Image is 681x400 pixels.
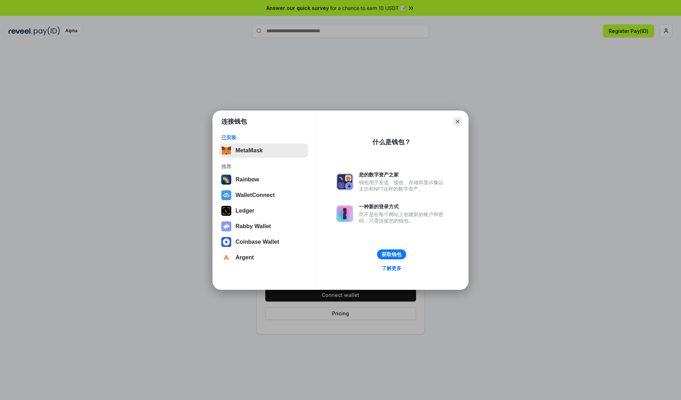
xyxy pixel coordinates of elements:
[377,249,406,259] button: 获取钱包
[359,211,447,224] div: 而不是在每个网站上创建新的账户和密码，只需连接您的钱包。
[219,235,308,249] button: Coinbase Wallet
[236,239,279,245] div: Coinbase Wallet
[372,138,411,146] div: 什么是钱包？
[236,192,275,198] div: WalletConnect
[219,173,308,187] button: Rainbow
[336,173,353,190] img: svg+xml,%3Csvg%20xmlns%3D%22http%3A%2F%2Fwww.w3.org%2F2000%2Fsvg%22%20fill%3D%22none%22%20viewBox...
[382,265,402,271] div: 了解更多
[236,223,271,230] div: Rabby Wallet
[221,206,231,216] img: svg+xml,%3Csvg%20xmlns%3D%22http%3A%2F%2Fwww.w3.org%2F2000%2Fsvg%22%20width%3D%2228%22%20height%3...
[221,253,231,263] img: svg+xml,%3Csvg%20width%3D%2228%22%20height%3D%2228%22%20viewBox%3D%220%200%2028%2028%22%20fill%3D...
[221,175,231,185] img: svg+xml,%3Csvg%20width%3D%22120%22%20height%3D%22120%22%20viewBox%3D%220%200%20120%20120%22%20fil...
[382,251,402,258] div: 获取钱包
[236,176,259,183] div: Rainbow
[221,163,306,170] div: 推荐
[359,179,447,192] div: 钱包用于发送、接收、存储和显示像以太坊和NFT这样的数字资产。
[219,188,308,202] button: WalletConnect
[221,146,231,156] img: svg+xml,%3Csvg%20fill%3D%22none%22%20height%3D%2233%22%20viewBox%3D%220%200%2035%2033%22%20width%...
[219,143,308,158] button: MetaMask
[453,117,463,126] button: Close
[221,221,231,231] img: svg+xml,%3Csvg%20xmlns%3D%22http%3A%2F%2Fwww.w3.org%2F2000%2Fsvg%22%20fill%3D%22none%22%20viewBox...
[219,204,308,218] button: Ledger
[377,264,406,273] a: 了解更多
[219,250,308,265] button: Argent
[236,254,254,261] div: Argent
[221,134,306,141] div: 已安装
[359,171,447,178] div: 您的数字资产之家
[219,219,308,233] button: Rabby Wallet
[359,203,447,210] div: 一种新的登录方式
[221,117,247,126] h1: 连接钱包
[221,190,231,200] img: svg+xml,%3Csvg%20width%3D%2228%22%20height%3D%2228%22%20viewBox%3D%220%200%2028%2028%22%20fill%3D...
[221,237,231,247] img: svg+xml,%3Csvg%20width%3D%2228%22%20height%3D%2228%22%20viewBox%3D%220%200%2028%2028%22%20fill%3D...
[236,147,262,154] div: MetaMask
[236,208,254,214] div: Ledger
[336,205,353,222] img: svg+xml,%3Csvg%20xmlns%3D%22http%3A%2F%2Fwww.w3.org%2F2000%2Fsvg%22%20fill%3D%22none%22%20viewBox...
